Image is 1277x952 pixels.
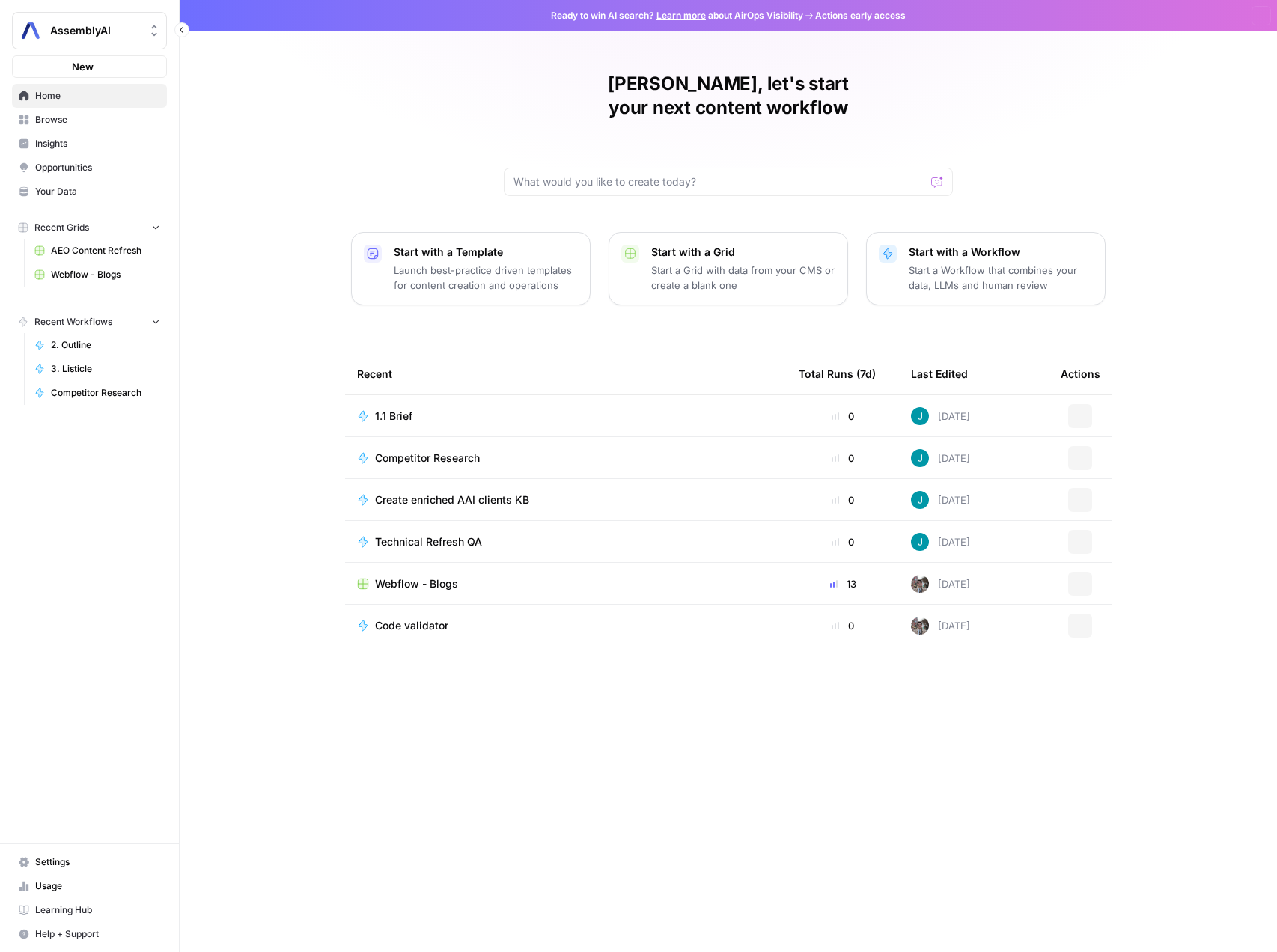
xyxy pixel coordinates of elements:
div: Recent [357,353,775,394]
div: [DATE] [911,449,970,467]
a: Competitor Research [357,451,775,466]
span: Insights [35,137,160,150]
div: 0 [799,409,887,424]
span: Recent Grids [34,221,89,234]
input: What would you like to create today? [513,174,925,189]
span: Home [35,89,160,103]
a: Technical Refresh QA [357,534,775,549]
img: aykddn03nspp7mweza4af86apy8j [911,533,929,551]
a: Insights [12,132,167,156]
p: Start with a Template [394,245,578,260]
h1: [PERSON_NAME], let's start your next content workflow [504,72,953,120]
span: Actions early access [815,9,906,22]
button: Start with a GridStart a Grid with data from your CMS or create a blank one [609,232,848,305]
span: Recent Workflows [34,315,112,329]
div: Total Runs (7d) [799,353,876,394]
img: aykddn03nspp7mweza4af86apy8j [911,491,929,509]
p: Start with a Grid [651,245,835,260]
a: 2. Outline [28,333,167,357]
a: Browse [12,108,167,132]
p: Launch best-practice driven templates for content creation and operations [394,263,578,293]
div: [DATE] [911,491,970,509]
span: Code validator [375,618,448,633]
span: 2. Outline [51,338,160,352]
a: Your Data [12,180,167,204]
button: Workspace: AssemblyAI [12,12,167,49]
a: Settings [12,850,167,874]
button: New [12,55,167,78]
span: Webflow - Blogs [375,576,458,591]
span: Competitor Research [51,386,160,400]
p: Start with a Workflow [909,245,1093,260]
div: 13 [799,576,887,591]
span: Help + Support [35,927,160,941]
span: Ready to win AI search? about AirOps Visibility [551,9,803,22]
span: AssemblyAI [50,23,141,38]
div: [DATE] [911,533,970,551]
span: Your Data [35,185,160,198]
span: Browse [35,113,160,126]
button: Start with a TemplateLaunch best-practice driven templates for content creation and operations [351,232,591,305]
button: Recent Grids [12,216,167,239]
span: New [72,59,94,74]
span: Create enriched AAI clients KB [375,492,529,507]
a: Webflow - Blogs [28,263,167,287]
button: Recent Workflows [12,311,167,333]
div: Last Edited [911,353,968,394]
a: Learn more [656,10,706,21]
img: a2mlt6f1nb2jhzcjxsuraj5rj4vi [911,575,929,593]
img: aykddn03nspp7mweza4af86apy8j [911,449,929,467]
span: Competitor Research [375,451,480,466]
p: Start a Grid with data from your CMS or create a blank one [651,263,835,293]
span: Webflow - Blogs [51,268,160,281]
a: Webflow - Blogs [357,576,775,591]
span: 1.1 Brief [375,409,412,424]
a: Create enriched AAI clients KB [357,492,775,507]
div: 0 [799,451,887,466]
a: AEO Content Refresh [28,239,167,263]
span: Settings [35,855,160,869]
img: AssemblyAI Logo [17,17,44,44]
div: 0 [799,618,887,633]
a: 3. Listicle [28,357,167,381]
a: Code validator [357,618,775,633]
div: 0 [799,492,887,507]
span: Technical Refresh QA [375,534,482,549]
a: Competitor Research [28,381,167,405]
img: a2mlt6f1nb2jhzcjxsuraj5rj4vi [911,617,929,635]
span: AEO Content Refresh [51,244,160,257]
a: Home [12,84,167,108]
a: Usage [12,874,167,898]
span: Opportunities [35,161,160,174]
span: Usage [35,879,160,893]
div: 0 [799,534,887,549]
button: Start with a WorkflowStart a Workflow that combines your data, LLMs and human review [866,232,1106,305]
img: aykddn03nspp7mweza4af86apy8j [911,407,929,425]
a: Learning Hub [12,898,167,922]
div: [DATE] [911,575,970,593]
a: Opportunities [12,156,167,180]
button: Help + Support [12,922,167,946]
div: [DATE] [911,407,970,425]
a: 1.1 Brief [357,409,775,424]
div: Actions [1061,353,1100,394]
p: Start a Workflow that combines your data, LLMs and human review [909,263,1093,293]
span: Learning Hub [35,903,160,917]
span: 3. Listicle [51,362,160,376]
div: [DATE] [911,617,970,635]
